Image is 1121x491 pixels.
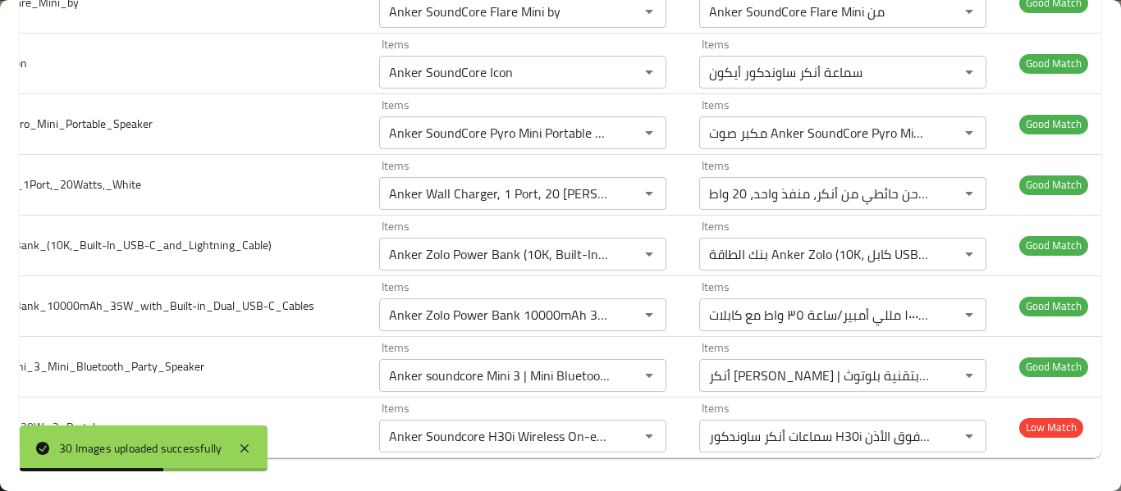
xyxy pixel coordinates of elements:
[638,243,661,266] button: Open
[1019,297,1088,316] span: Good Match
[958,243,981,266] button: Open
[958,121,981,144] button: Open
[1019,175,1088,194] span: Good Match
[638,303,661,326] button: Open
[958,364,981,387] button: Open
[1019,357,1088,376] span: Good Match
[1019,115,1088,134] span: Good Match
[958,182,981,205] button: Open
[958,303,981,326] button: Open
[958,61,981,84] button: Open
[638,182,661,205] button: Open
[1019,236,1088,255] span: Good Match
[638,121,661,144] button: Open
[638,61,661,84] button: Open
[638,364,661,387] button: Open
[1019,54,1088,73] span: Good Match
[958,425,981,448] button: Open
[59,439,222,457] div: 30 Images uploaded successfully
[1019,418,1083,437] span: Low Match
[638,425,661,448] button: Open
